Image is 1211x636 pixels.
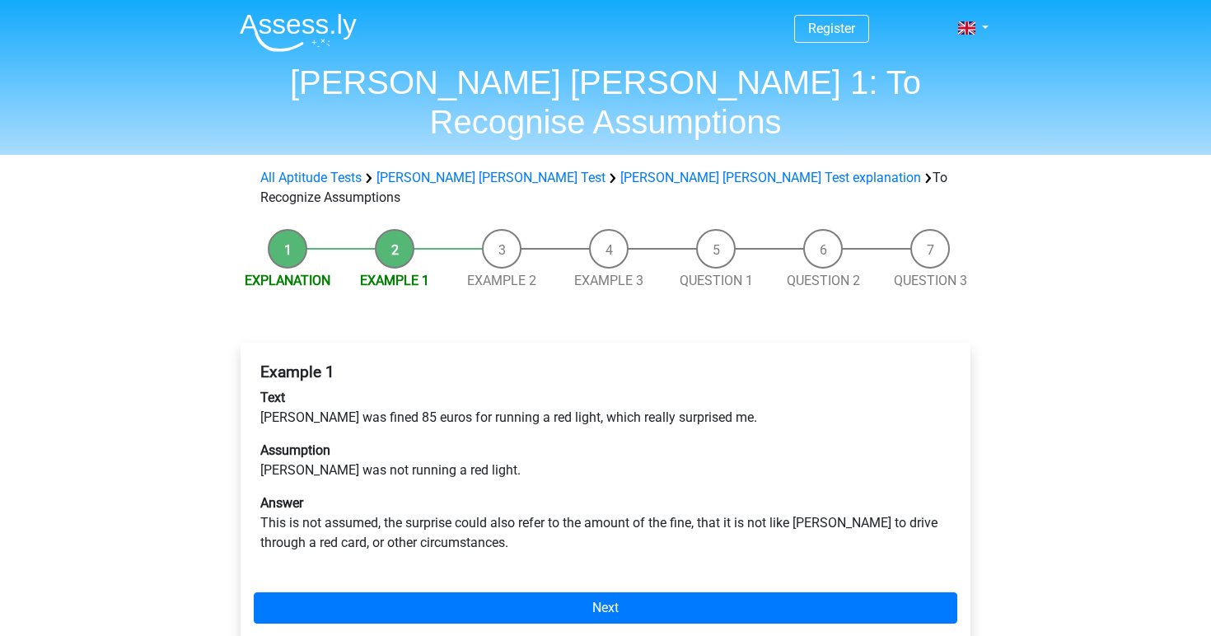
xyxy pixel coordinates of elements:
[620,170,921,185] a: [PERSON_NAME] [PERSON_NAME] Test explanation
[260,495,303,511] b: Answer
[787,273,860,288] a: Question 2
[227,63,984,142] h1: [PERSON_NAME] [PERSON_NAME] 1: To Recognise Assumptions
[260,493,951,553] p: This is not assumed, the surprise could also refer to the amount of the fine, that it is not like...
[260,390,285,405] b: Text
[680,273,753,288] a: Question 1
[260,441,951,480] p: [PERSON_NAME] was not running a red light.
[260,442,330,458] b: Assumption
[245,273,330,288] a: Explanation
[467,273,536,288] a: Example 2
[376,170,605,185] a: [PERSON_NAME] [PERSON_NAME] Test
[260,362,334,381] b: Example 1
[360,273,429,288] a: Example 1
[254,592,957,624] a: Next
[240,13,357,52] img: Assessly
[808,21,855,36] a: Register
[574,273,643,288] a: Example 3
[894,273,967,288] a: Question 3
[260,170,362,185] a: All Aptitude Tests
[254,168,957,208] div: To Recognize Assumptions
[260,388,951,428] p: [PERSON_NAME] was fined 85 euros for running a red light, which really surprised me.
